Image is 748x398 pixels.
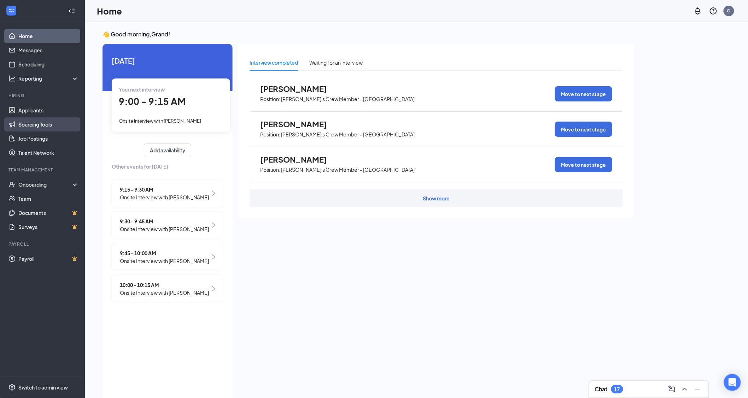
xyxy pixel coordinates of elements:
[709,7,718,15] svg: QuestionInfo
[555,86,612,101] button: Move to next stage
[423,195,450,202] div: Show more
[119,118,201,124] span: Onsite Interview with [PERSON_NAME]
[18,117,79,131] a: Sourcing Tools
[8,241,77,247] div: Payroll
[724,374,741,391] div: Open Intercom Messenger
[694,7,702,15] svg: Notifications
[18,75,79,82] div: Reporting
[260,166,280,173] p: Position:
[555,157,612,172] button: Move to next stage
[112,55,223,66] span: [DATE]
[8,75,16,82] svg: Analysis
[666,384,678,395] button: ComposeMessage
[692,384,703,395] button: Minimize
[120,217,209,225] span: 9:30 - 9:45 AM
[119,86,165,93] span: Your next interview
[260,119,338,129] span: [PERSON_NAME]
[18,220,79,234] a: SurveysCrown
[18,181,73,188] div: Onboarding
[8,167,77,173] div: Team Management
[260,131,280,138] p: Position:
[120,257,209,265] span: Onsite Interview with [PERSON_NAME]
[281,131,415,138] p: [PERSON_NAME]'s Crew Member - [GEOGRAPHIC_DATA]
[727,8,731,14] div: G
[8,7,15,14] svg: WorkstreamLogo
[309,59,363,66] div: Waiting for an interview
[18,29,79,43] a: Home
[103,30,634,38] h3: 👋 Good morning, Grand !
[614,386,620,392] div: 17
[144,143,191,157] button: Add availability
[18,192,79,206] a: Team
[120,249,209,257] span: 9:45 - 10:00 AM
[668,385,676,393] svg: ComposeMessage
[120,186,209,193] span: 9:15 - 9:30 AM
[120,281,209,289] span: 10:00 - 10:15 AM
[281,96,415,103] p: [PERSON_NAME]'s Crew Member - [GEOGRAPHIC_DATA]
[18,206,79,220] a: DocumentsCrown
[8,181,16,188] svg: UserCheck
[555,122,612,137] button: Move to next stage
[120,193,209,201] span: Onsite Interview with [PERSON_NAME]
[260,96,280,103] p: Position:
[18,146,79,160] a: Talent Network
[112,163,223,170] span: Other events for [DATE]
[8,93,77,99] div: Hiring
[18,252,79,266] a: PayrollCrown
[281,166,415,173] p: [PERSON_NAME]'s Crew Member - [GEOGRAPHIC_DATA]
[120,289,209,297] span: Onsite Interview with [PERSON_NAME]
[595,385,608,393] h3: Chat
[250,59,298,66] div: Interview completed
[18,384,68,391] div: Switch to admin view
[18,103,79,117] a: Applicants
[8,384,16,391] svg: Settings
[680,385,689,393] svg: ChevronUp
[119,95,186,107] span: 9:00 - 9:15 AM
[18,57,79,71] a: Scheduling
[679,384,690,395] button: ChevronUp
[693,385,702,393] svg: Minimize
[120,225,209,233] span: Onsite Interview with [PERSON_NAME]
[18,131,79,146] a: Job Postings
[18,43,79,57] a: Messages
[68,7,75,14] svg: Collapse
[97,5,122,17] h1: Home
[260,84,338,93] span: [PERSON_NAME]
[260,155,338,164] span: [PERSON_NAME]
